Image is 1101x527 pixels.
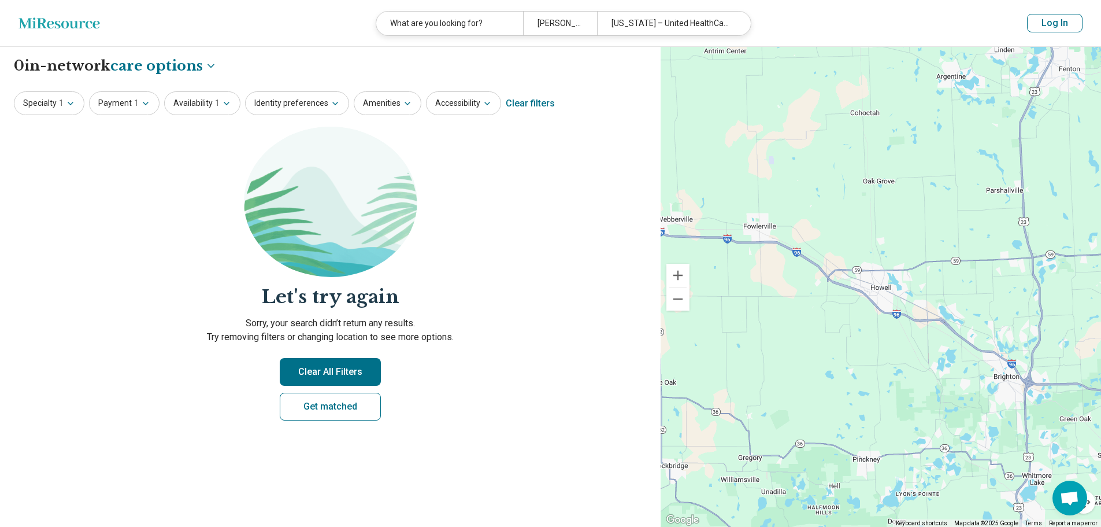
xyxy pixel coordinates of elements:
[59,97,64,109] span: 1
[14,316,647,344] p: Sorry, your search didn’t return any results. Try removing filters or changing location to see mo...
[376,12,523,35] div: What are you looking for?
[523,12,596,35] div: [PERSON_NAME], MI 48855
[1027,14,1083,32] button: Log In
[164,91,240,115] button: Availability1
[1025,520,1042,526] a: Terms (opens in new tab)
[14,284,647,310] h2: Let's try again
[506,90,555,117] div: Clear filters
[110,56,217,76] button: Care options
[110,56,203,76] span: care options
[89,91,160,115] button: Payment1
[280,393,381,421] a: Get matched
[280,358,381,386] button: Clear All Filters
[426,91,501,115] button: Accessibility
[1049,520,1098,526] a: Report a map error
[597,12,744,35] div: [US_STATE] – United HealthCare
[1052,481,1087,515] div: Open chat
[954,520,1018,526] span: Map data ©2025 Google
[666,288,689,311] button: Zoom out
[354,91,421,115] button: Amenities
[666,264,689,287] button: Zoom in
[245,91,349,115] button: Identity preferences
[134,97,139,109] span: 1
[14,91,84,115] button: Specialty1
[14,56,217,76] h1: 0 in-network
[215,97,220,109] span: 1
